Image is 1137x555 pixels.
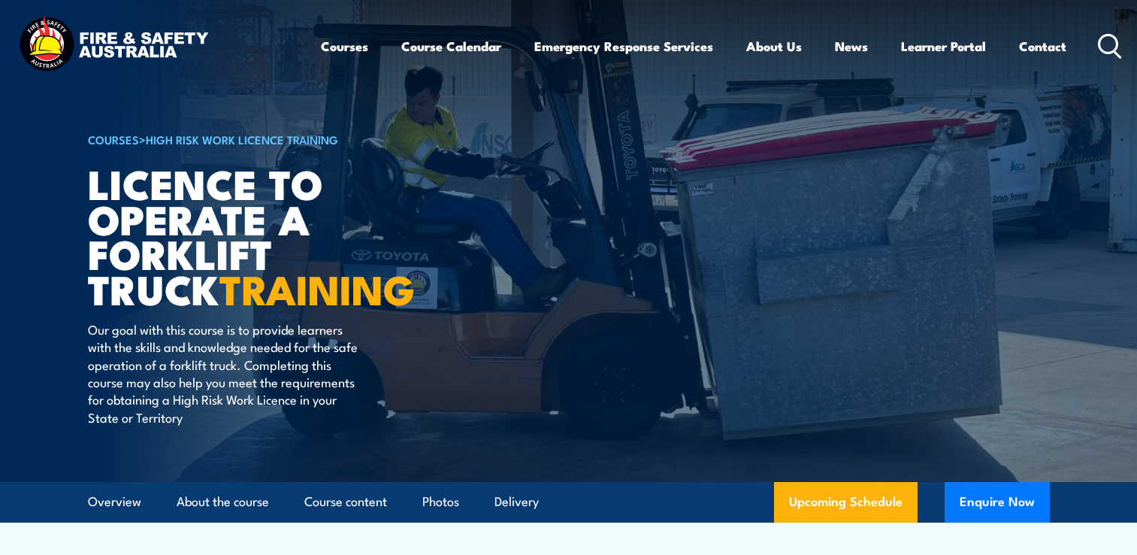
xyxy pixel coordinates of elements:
a: Upcoming Schedule [774,482,918,523]
a: Emergency Response Services [534,26,713,66]
a: Contact [1019,26,1066,66]
a: Overview [88,482,141,522]
a: Course content [304,482,387,522]
a: Photos [422,482,459,522]
a: Courses [321,26,368,66]
a: About the course [177,482,269,522]
a: About Us [746,26,802,66]
p: Our goal with this course is to provide learners with the skills and knowledge needed for the saf... [88,320,362,426]
strong: TRAINING [219,256,415,319]
a: COURSES [88,131,139,147]
a: Delivery [494,482,539,522]
a: Course Calendar [401,26,501,66]
a: News [835,26,868,66]
button: Enquire Now [945,482,1050,523]
h6: > [88,130,459,148]
a: High Risk Work Licence Training [146,131,338,147]
a: Learner Portal [901,26,986,66]
h1: Licence to operate a forklift truck [88,165,459,306]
